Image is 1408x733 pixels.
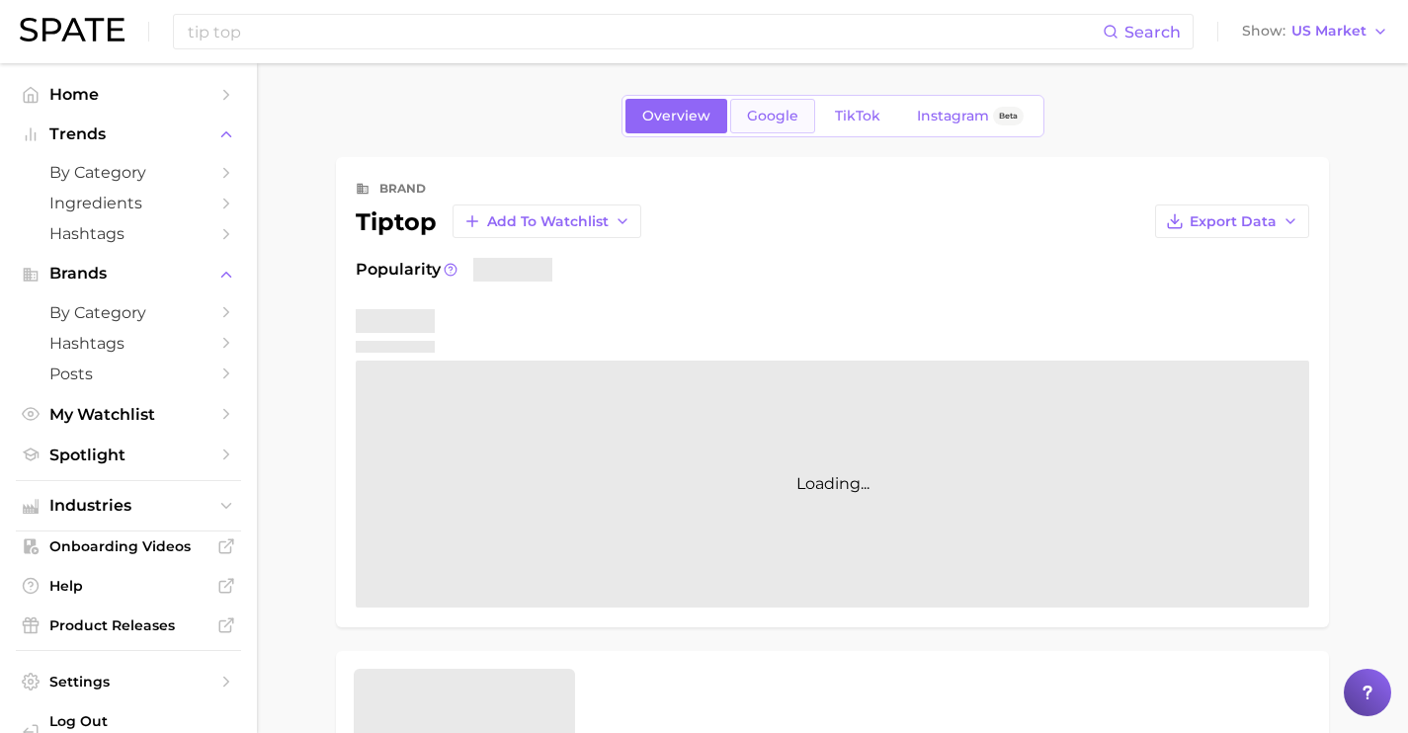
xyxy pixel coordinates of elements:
span: Ingredients [49,194,207,212]
span: Industries [49,497,207,515]
input: Search here for a brand, industry, or ingredient [186,15,1103,48]
button: Industries [16,491,241,521]
button: ShowUS Market [1237,19,1393,44]
a: by Category [16,157,241,188]
span: Show [1242,26,1285,37]
span: My Watchlist [49,405,207,424]
a: TikTok [818,99,897,133]
a: Hashtags [16,328,241,359]
div: Loading... [356,361,1309,608]
span: Popularity [356,258,441,282]
span: Onboarding Videos [49,537,207,555]
span: Settings [49,673,207,691]
span: Export Data [1190,213,1277,230]
span: by Category [49,303,207,322]
button: Add to Watchlist [453,204,641,238]
a: Hashtags [16,218,241,249]
span: Overview [642,108,710,124]
span: Trends [49,125,207,143]
span: Log Out [49,712,225,730]
a: Ingredients [16,188,241,218]
span: Help [49,577,207,595]
a: My Watchlist [16,399,241,430]
div: brand [379,177,426,201]
span: TikTok [835,108,880,124]
span: Home [49,85,207,104]
a: Product Releases [16,611,241,640]
span: by Category [49,163,207,182]
a: Settings [16,667,241,696]
button: Export Data [1155,204,1309,238]
span: Hashtags [49,334,207,353]
span: Posts [49,365,207,383]
span: Search [1124,23,1181,41]
span: Add to Watchlist [487,213,609,230]
span: Product Releases [49,616,207,634]
span: US Market [1291,26,1367,37]
button: Trends [16,120,241,149]
a: Onboarding Videos [16,531,241,561]
button: Brands [16,259,241,288]
a: Home [16,79,241,110]
a: Help [16,571,241,601]
a: InstagramBeta [900,99,1040,133]
span: Brands [49,265,207,283]
a: Posts [16,359,241,389]
span: Instagram [917,108,989,124]
a: by Category [16,297,241,328]
span: Hashtags [49,224,207,243]
img: SPATE [20,18,124,41]
span: Beta [999,108,1018,124]
a: Google [730,99,815,133]
span: Spotlight [49,446,207,464]
a: Spotlight [16,440,241,470]
div: tiptop [356,204,641,238]
a: Overview [625,99,727,133]
span: Google [747,108,798,124]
